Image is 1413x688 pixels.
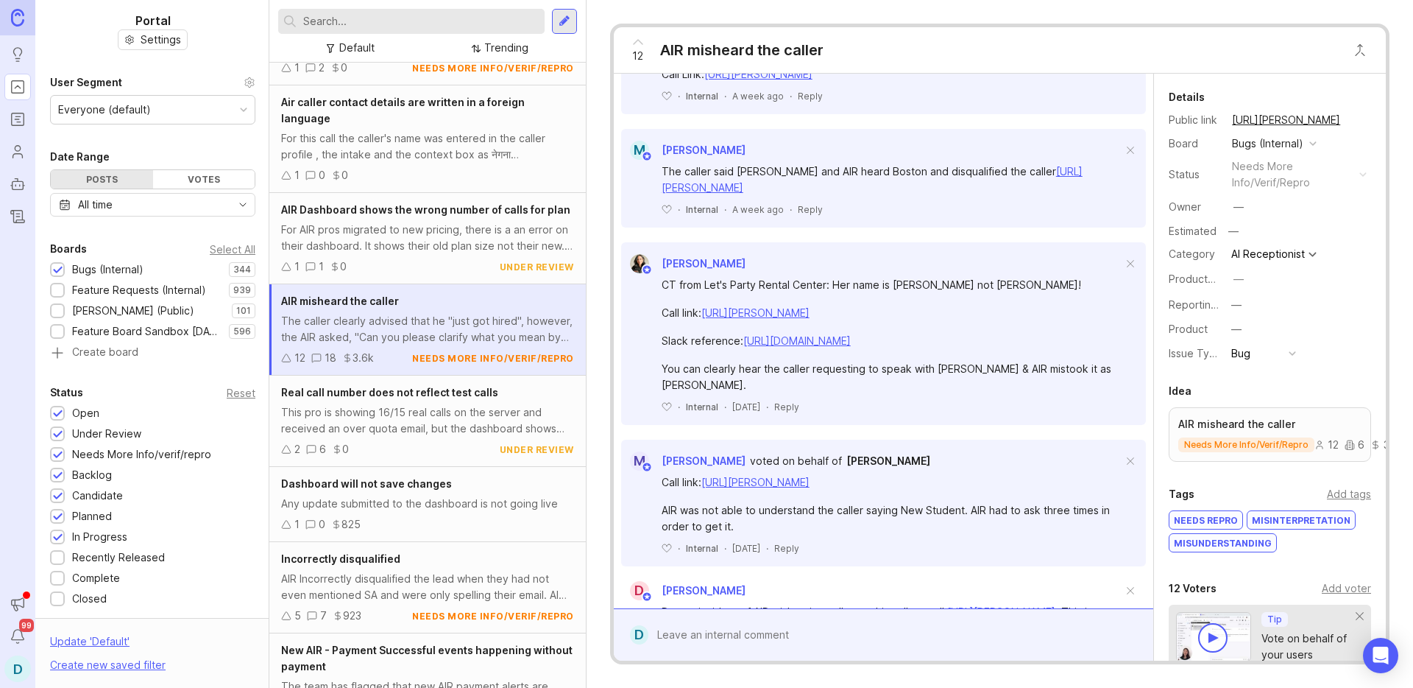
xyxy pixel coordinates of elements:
a: Users [4,138,31,165]
button: Close button [1345,35,1375,65]
div: · [724,90,726,102]
div: Slack reference: [662,333,1122,349]
div: — [1231,321,1242,337]
div: Details [1169,88,1205,106]
div: Estimated [1169,226,1217,236]
div: In Progress [72,529,127,545]
a: [URL][DOMAIN_NAME] [743,334,851,347]
div: 6 [1345,440,1364,450]
div: 0 [319,167,325,183]
div: Closed [72,591,107,607]
span: New AIR - Payment Successful events happening without payment [281,644,573,673]
button: D [4,656,31,682]
div: Feature Requests (Internal) [72,282,206,298]
div: Vote on behalf of your users [1261,631,1356,663]
div: Reply [798,203,823,216]
div: under review [500,443,574,456]
div: · [678,90,680,102]
div: Call Link: [662,66,1122,83]
div: 12 [1314,440,1339,450]
label: Reporting Team [1169,298,1247,311]
a: D[PERSON_NAME] [621,581,746,600]
div: · [678,542,680,555]
a: M[PERSON_NAME] [621,452,746,471]
div: 2 [319,60,325,76]
a: [URL][PERSON_NAME] [704,68,812,80]
div: Candidate [72,488,123,504]
div: Votes [153,170,255,189]
time: [DATE] [732,543,760,554]
a: AIR Dashboard shows the wrong number of calls for planFor AIR pros migrated to new pricing, there... [269,193,586,284]
div: · [678,203,680,216]
p: 101 [236,305,251,317]
div: · [790,203,792,216]
label: ProductboardID [1169,273,1247,285]
img: member badge [641,264,652,275]
a: Ideas [4,41,31,68]
p: 344 [233,264,251,275]
span: Real call number does not reflect test calls [281,386,498,399]
div: 3.6k [1370,440,1405,450]
div: 0 [341,167,348,183]
div: misinterpretation [1247,511,1355,529]
div: NEEDS REPRO [1169,511,1242,529]
button: Notifications [4,623,31,650]
button: Settings [118,29,188,50]
div: D [630,581,649,600]
div: 825 [341,516,361,533]
a: AIR misheard the callerThe caller clearly advised that he "just got hired", however, the AIR aske... [269,284,586,376]
div: 2 [294,441,300,457]
div: needs more info/verif/repro [1232,158,1353,191]
img: member badge [641,151,652,162]
div: 0 [342,441,349,457]
a: Changelog [4,203,31,230]
span: 99 [19,619,34,632]
div: Default [339,40,375,56]
div: [PERSON_NAME] (Public) [72,303,194,319]
div: Internal [686,90,718,102]
div: Tags [1169,485,1194,503]
button: ProductboardID [1229,270,1248,289]
div: — [1233,271,1244,287]
div: 3.6k [353,350,374,366]
a: Create board [50,347,255,360]
div: misunderstanding [1169,534,1276,552]
div: Internal [686,401,718,413]
div: Bugs (Internal) [1232,136,1303,152]
div: AIR Incorrectly disqualified the lead when they had not even mentioned SA and were only spelling ... [281,571,574,603]
div: needs more info/verif/repro [412,610,574,622]
div: Trending [484,40,528,56]
a: [URL][PERSON_NAME] [701,476,810,488]
div: · [724,542,726,555]
div: M [630,141,649,160]
div: CT from Let's Party Rental Center: Her name is [PERSON_NAME] not [PERSON_NAME]! [662,277,1122,293]
div: Needs More Info/verif/repro [72,446,211,463]
img: member badge [641,462,652,473]
div: Status [1169,166,1220,183]
span: A week ago [732,90,784,102]
div: Under Review [72,426,141,442]
div: Open Intercom Messenger [1363,638,1398,673]
div: — [1224,222,1243,241]
div: Board [1169,136,1220,152]
span: [PERSON_NAME] [662,454,746,467]
a: [URL][PERSON_NAME] [1228,110,1345,130]
input: Search... [303,13,539,29]
div: · [790,90,792,102]
div: Select All [210,245,255,253]
div: · [766,542,768,555]
span: AIR misheard the caller [281,295,399,307]
a: Autopilot [4,171,31,197]
div: Reply [774,542,799,555]
div: needs more info/verif/repro [412,62,574,74]
p: 596 [233,326,251,337]
span: [PERSON_NAME] [662,257,746,270]
div: AIR was not able to understand the caller saying New Student. AIR had to ask three times in order... [662,502,1122,535]
div: 1 [319,259,324,275]
p: AIR misheard the caller [1178,417,1361,432]
div: 6 [319,441,326,457]
div: M [630,452,649,471]
svg: toggle icon [231,199,255,211]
